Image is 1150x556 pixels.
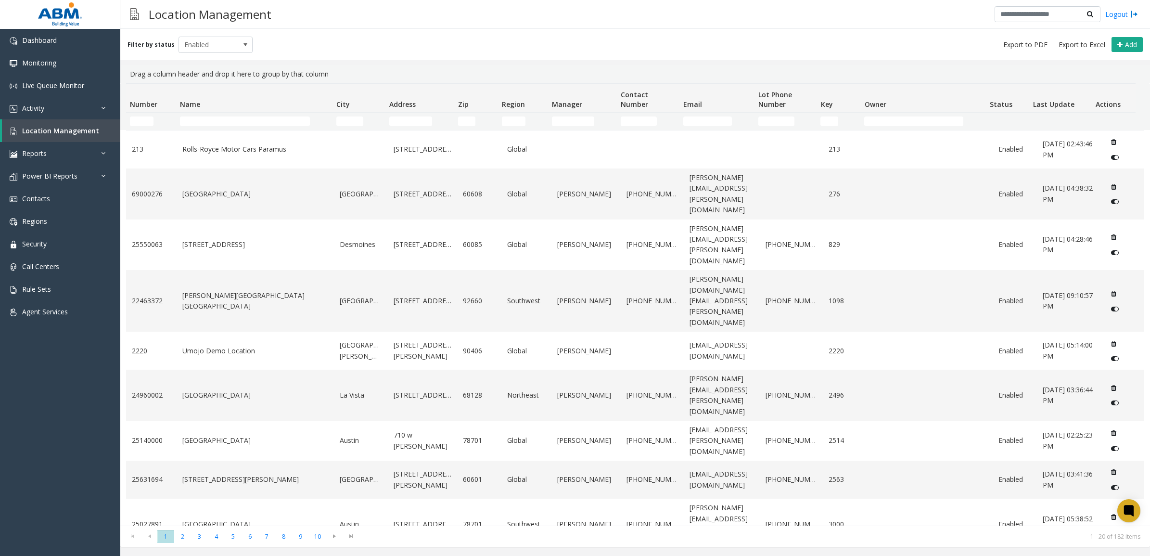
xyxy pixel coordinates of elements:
[1092,113,1136,130] td: Actions Filter
[22,126,99,135] span: Location Management
[754,113,817,130] td: Lot Phone Number Filter
[690,469,754,491] a: [EMAIL_ADDRESS][DOMAIN_NAME]
[557,189,615,199] a: [PERSON_NAME]
[132,189,171,199] a: 69000276
[557,519,615,530] a: [PERSON_NAME]
[10,128,17,135] img: 'icon'
[463,390,496,401] a: 68128
[829,189,861,199] a: 276
[463,346,496,356] a: 90406
[507,435,546,446] a: Global
[340,390,382,401] a: La Vista
[275,530,292,543] span: Page 8
[621,116,657,126] input: Contact Number Filter
[1043,469,1093,489] span: [DATE] 03:41:36 PM
[1043,430,1094,452] a: [DATE] 02:25:23 PM
[458,100,469,109] span: Zip
[22,239,47,248] span: Security
[1033,100,1074,109] span: Last Update
[328,532,341,540] span: Go to the next page
[182,435,329,446] a: [GEOGRAPHIC_DATA]
[340,239,382,250] a: Desmoines
[22,194,50,203] span: Contacts
[998,189,1031,199] a: Enabled
[336,116,363,126] input: City Filter
[340,189,382,199] a: [GEOGRAPHIC_DATA]
[1043,469,1094,491] a: [DATE] 03:41:36 PM
[1043,514,1094,535] a: [DATE] 05:38:52 PM
[182,189,329,199] a: [GEOGRAPHIC_DATA]
[557,346,615,356] a: [PERSON_NAME]
[1043,340,1093,360] span: [DATE] 05:14:00 PM
[132,474,171,485] a: 25631694
[998,390,1031,401] a: Enabled
[998,296,1031,306] a: Enabled
[507,189,546,199] a: Global
[336,100,350,109] span: City
[998,519,1031,530] a: Enabled
[1105,9,1138,19] a: Logout
[1106,134,1121,150] button: Delete
[2,119,120,142] a: Location Management
[507,519,546,530] a: Southwest
[208,530,225,543] span: Page 4
[394,189,451,199] a: [STREET_ADDRESS]
[829,346,861,356] a: 2220
[1106,524,1124,540] button: Disable
[10,218,17,226] img: 'icon'
[557,435,615,446] a: [PERSON_NAME]
[998,239,1031,250] a: Enabled
[345,532,358,540] span: Go to the last page
[829,474,861,485] a: 2563
[617,113,679,130] td: Contact Number Filter
[10,82,17,90] img: 'icon'
[182,144,329,155] a: Rolls-Royce Motor Cars Paramus
[1106,245,1124,260] button: Disable
[340,435,382,446] a: Austin
[463,519,496,530] a: 78701
[766,519,817,530] a: [PHONE_NUMBER]
[463,474,496,485] a: 60601
[758,90,792,109] span: Lot Phone Number
[766,435,817,446] a: [PHONE_NUMBER]
[309,530,326,543] span: Page 10
[132,390,171,401] a: 24960002
[132,435,171,446] a: 25140000
[817,113,860,130] td: Key Filter
[985,113,1029,130] td: Status Filter
[182,390,329,401] a: [GEOGRAPHIC_DATA]
[463,435,496,446] a: 78701
[10,241,17,248] img: 'icon'
[1106,179,1121,194] button: Delete
[507,390,546,401] a: Northeast
[1106,351,1124,366] button: Disable
[758,116,794,126] input: Lot Phone Number Filter
[621,90,648,109] span: Contact Number
[829,296,861,306] a: 1098
[242,530,258,543] span: Page 6
[1029,113,1092,130] td: Last Update Filter
[1043,234,1093,254] span: [DATE] 04:28:46 PM
[1106,480,1124,495] button: Disable
[340,296,382,306] a: [GEOGRAPHIC_DATA]
[1106,150,1124,165] button: Disable
[1043,290,1094,312] a: [DATE] 09:10:57 PM
[626,390,678,401] a: [PHONE_NUMBER]
[1043,385,1093,405] span: [DATE] 03:36:44 PM
[463,239,496,250] a: 60085
[128,40,175,49] label: Filter by status
[332,113,385,130] td: City Filter
[1003,40,1048,50] span: Export to PDF
[865,100,886,109] span: Owner
[182,519,329,530] a: [GEOGRAPHIC_DATA]
[690,223,754,267] a: [PERSON_NAME][EMAIL_ADDRESS][PERSON_NAME][DOMAIN_NAME]
[766,296,817,306] a: [PHONE_NUMBER]
[22,307,68,316] span: Agent Services
[458,116,475,126] input: Zip Filter
[1106,336,1121,351] button: Delete
[10,150,17,158] img: 'icon'
[821,100,833,109] span: Key
[22,171,77,181] span: Power BI Reports
[132,239,171,250] a: 25550063
[548,113,617,130] td: Manager Filter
